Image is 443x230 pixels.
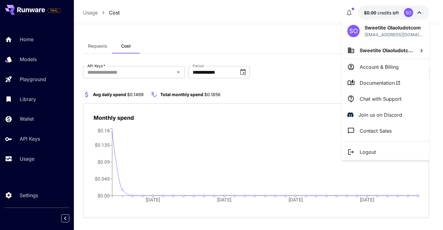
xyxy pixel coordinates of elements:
p: Sweetite Olaoludotcom [365,24,424,31]
div: sweetite@olaolu.com [365,31,424,38]
p: [EMAIL_ADDRESS][DOMAIN_NAME] [365,31,424,38]
p: Join us on Discord [358,111,402,119]
p: Chat with Support [360,95,401,103]
span: Sweetite Olaoludotc... [360,47,413,53]
p: Logout [360,148,376,156]
p: Account & Billing [360,63,399,71]
button: Sweetite Olaoludotc... [342,42,429,59]
span: Documentation [360,79,401,87]
div: SO [347,25,360,37]
p: Contact Sales [360,127,392,134]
